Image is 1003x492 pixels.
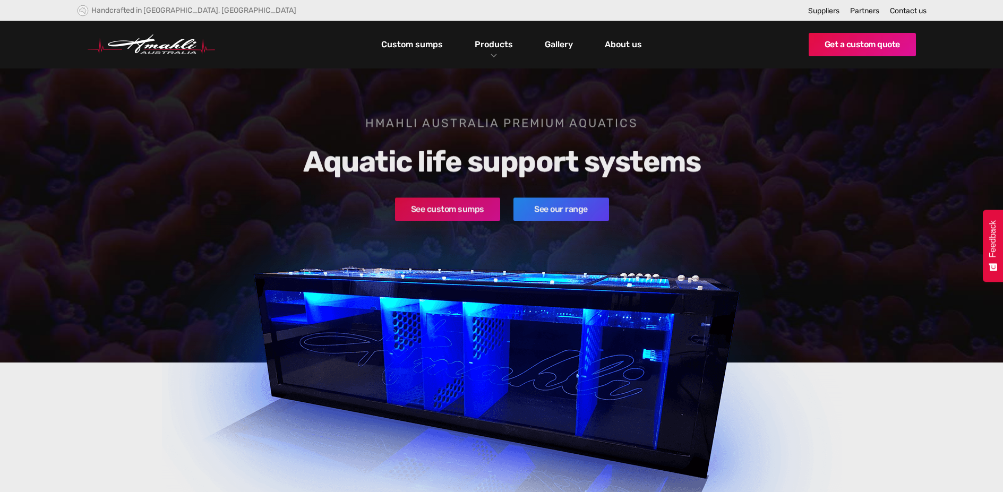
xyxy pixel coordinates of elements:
[395,197,500,221] a: See custom sumps
[472,37,516,52] a: Products
[983,210,1003,282] button: Feedback - Show survey
[227,144,776,179] h2: Aquatic life support systems
[513,197,608,221] a: See our range
[88,34,215,55] img: Hmahli Australia Logo
[542,36,576,54] a: Gallery
[227,115,776,131] h1: Hmahli Australia premium aquatics
[808,6,839,15] a: Suppliers
[379,36,445,54] a: Custom sumps
[467,21,521,68] div: Products
[988,220,998,257] span: Feedback
[88,34,215,55] a: home
[890,6,927,15] a: Contact us
[850,6,879,15] a: Partners
[91,6,296,15] div: Handcrafted in [GEOGRAPHIC_DATA], [GEOGRAPHIC_DATA]
[602,36,645,54] a: About us
[809,33,916,56] a: Get a custom quote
